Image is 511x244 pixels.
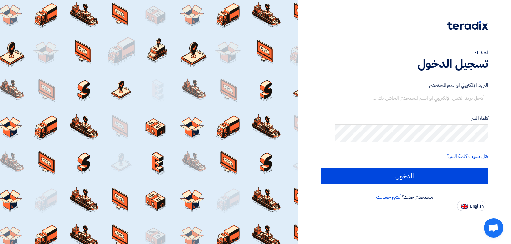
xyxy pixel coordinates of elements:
h1: تسجيل الدخول [321,57,488,71]
a: هل نسيت كلمة السر؟ [447,152,488,160]
button: English [457,201,485,211]
span: English [470,204,484,209]
input: الدخول [321,168,488,184]
div: مستخدم جديد؟ [321,193,488,201]
img: Teradix logo [447,21,488,30]
div: أهلا بك ... [321,49,488,57]
img: en-US.png [461,204,468,209]
label: البريد الإلكتروني او اسم المستخدم [321,82,488,89]
label: كلمة السر [321,115,488,122]
a: أنشئ حسابك [376,193,402,201]
a: دردشة مفتوحة [484,218,503,238]
input: أدخل بريد العمل الإلكتروني او اسم المستخدم الخاص بك ... [321,92,488,104]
